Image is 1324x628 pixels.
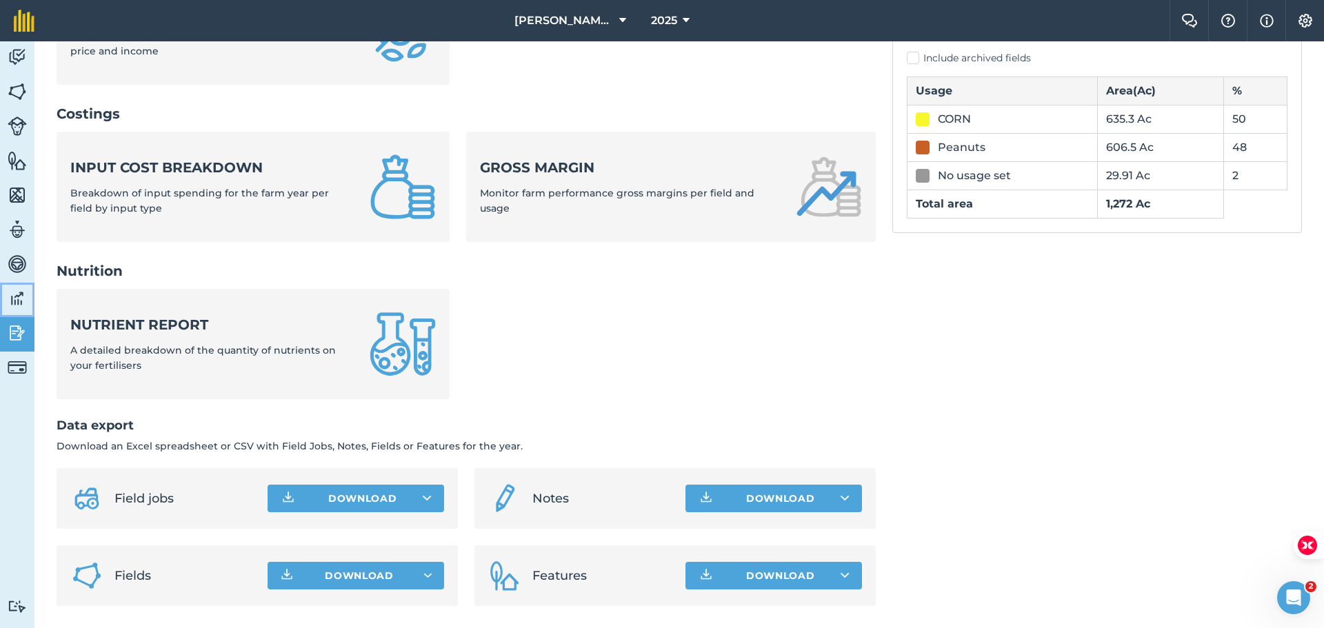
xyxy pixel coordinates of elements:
img: svg+xml;base64,PHN2ZyB4bWxucz0iaHR0cDovL3d3dy53My5vcmcvMjAwMC9zdmciIHdpZHRoPSIxNyIgaGVpZ2h0PSIxNy... [1260,12,1274,29]
td: 606.5 Ac [1097,133,1224,161]
button: Download [685,485,862,512]
span: 2025 [651,12,677,29]
span: 2 [1305,581,1316,592]
img: Fields icon [70,559,103,592]
img: Features icon [488,559,521,592]
span: Features [532,566,674,585]
img: A question mark icon [1220,14,1236,28]
img: Download icon [698,567,714,584]
a: Nutrient reportA detailed breakdown of the quantity of nutrients on your fertilisers [57,289,450,399]
a: Gross marginMonitor farm performance gross margins per field and usage [466,132,876,242]
h2: Nutrition [57,261,876,281]
button: Download [685,562,862,589]
strong: Total area [916,197,973,210]
img: svg+xml;base64,PD94bWwgdmVyc2lvbj0iMS4wIiBlbmNvZGluZz0idXRmLTgiPz4KPCEtLSBHZW5lcmF0b3I6IEFkb2JlIE... [8,219,27,240]
td: 48 [1224,133,1287,161]
img: svg+xml;base64,PD94bWwgdmVyc2lvbj0iMS4wIiBlbmNvZGluZz0idXRmLTgiPz4KPCEtLSBHZW5lcmF0b3I6IEFkb2JlIE... [8,117,27,136]
img: Gross margin [796,154,862,220]
span: Breakdown of input spending for the farm year per field by input type [70,187,329,214]
span: Download [325,569,394,583]
img: Download icon [698,490,714,507]
h2: Data export [57,416,876,436]
strong: Nutrient report [70,315,353,334]
img: svg+xml;base64,PHN2ZyB4bWxucz0iaHR0cDovL3d3dy53My5vcmcvMjAwMC9zdmciIHdpZHRoPSI1NiIgaGVpZ2h0PSI2MC... [8,150,27,171]
th: Area ( Ac ) [1097,77,1224,105]
div: CORN [938,111,971,128]
span: Field jobs [114,489,257,508]
div: Peanuts [938,139,985,156]
img: svg+xml;base64,PD94bWwgdmVyc2lvbj0iMS4wIiBlbmNvZGluZz0idXRmLTgiPz4KPCEtLSBHZW5lcmF0b3I6IEFkb2JlIE... [8,323,27,343]
th: % [1224,77,1287,105]
span: A detailed breakdown of the quantity of nutrients on your fertilisers [70,344,336,372]
img: svg+xml;base64,PHN2ZyB4bWxucz0iaHR0cDovL3d3dy53My5vcmcvMjAwMC9zdmciIHdpZHRoPSI1NiIgaGVpZ2h0PSI2MC... [8,185,27,205]
img: fieldmargin Logo [14,10,34,32]
a: Input cost breakdownBreakdown of input spending for the farm year per field by input type [57,132,450,242]
span: Monitor farm performance gross margins per field and usage [480,187,754,214]
strong: Gross margin [480,158,779,177]
img: Two speech bubbles overlapping with the left bubble in the forefront [1181,14,1198,28]
td: 635.3 Ac [1097,105,1224,133]
div: No usage set [938,168,1011,184]
strong: Input cost breakdown [70,158,353,177]
img: svg+xml;base64,PD94bWwgdmVyc2lvbj0iMS4wIiBlbmNvZGluZz0idXRmLTgiPz4KPCEtLSBHZW5lcmF0b3I6IEFkb2JlIE... [8,47,27,68]
td: 50 [1224,105,1287,133]
img: svg+xml;base64,PD94bWwgdmVyc2lvbj0iMS4wIiBlbmNvZGluZz0idXRmLTgiPz4KPCEtLSBHZW5lcmF0b3I6IEFkb2JlIE... [8,288,27,309]
img: A cog icon [1297,14,1314,28]
button: Download [268,485,444,512]
span: Fields [114,566,257,585]
td: 29.91 Ac [1097,161,1224,190]
img: svg+xml;base64,PD94bWwgdmVyc2lvbj0iMS4wIiBlbmNvZGluZz0idXRmLTgiPz4KPCEtLSBHZW5lcmF0b3I6IEFkb2JlIE... [8,600,27,613]
img: svg+xml;base64,PD94bWwgdmVyc2lvbj0iMS4wIiBlbmNvZGluZz0idXRmLTgiPz4KPCEtLSBHZW5lcmF0b3I6IEFkb2JlIE... [8,358,27,377]
img: Download icon [280,490,297,507]
span: [PERSON_NAME] [PERSON_NAME] Farms [514,12,614,29]
h2: Costings [57,104,876,123]
img: Input cost breakdown [370,154,436,220]
img: svg+xml;base64,PD94bWwgdmVyc2lvbj0iMS4wIiBlbmNvZGluZz0idXRmLTgiPz4KPCEtLSBHZW5lcmF0b3I6IEFkb2JlIE... [488,482,521,515]
p: Download an Excel spreadsheet or CSV with Field Jobs, Notes, Fields or Features for the year. [57,438,876,454]
img: Nutrient report [370,311,436,377]
th: Usage [907,77,1098,105]
img: svg+xml;base64,PD94bWwgdmVyc2lvbj0iMS4wIiBlbmNvZGluZz0idXRmLTgiPz4KPCEtLSBHZW5lcmF0b3I6IEFkb2JlIE... [70,482,103,515]
button: Download [268,562,444,589]
label: Include archived fields [907,51,1287,65]
img: svg+xml;base64,PHN2ZyB4bWxucz0iaHR0cDovL3d3dy53My5vcmcvMjAwMC9zdmciIHdpZHRoPSI1NiIgaGVpZ2h0PSI2MC... [8,81,27,102]
strong: 1,272 Ac [1106,197,1150,210]
img: svg+xml;base64,PD94bWwgdmVyc2lvbj0iMS4wIiBlbmNvZGluZz0idXRmLTgiPz4KPCEtLSBHZW5lcmF0b3I6IEFkb2JlIE... [8,254,27,274]
td: 2 [1224,161,1287,190]
span: Notes [532,489,674,508]
iframe: Intercom live chat [1277,581,1310,614]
